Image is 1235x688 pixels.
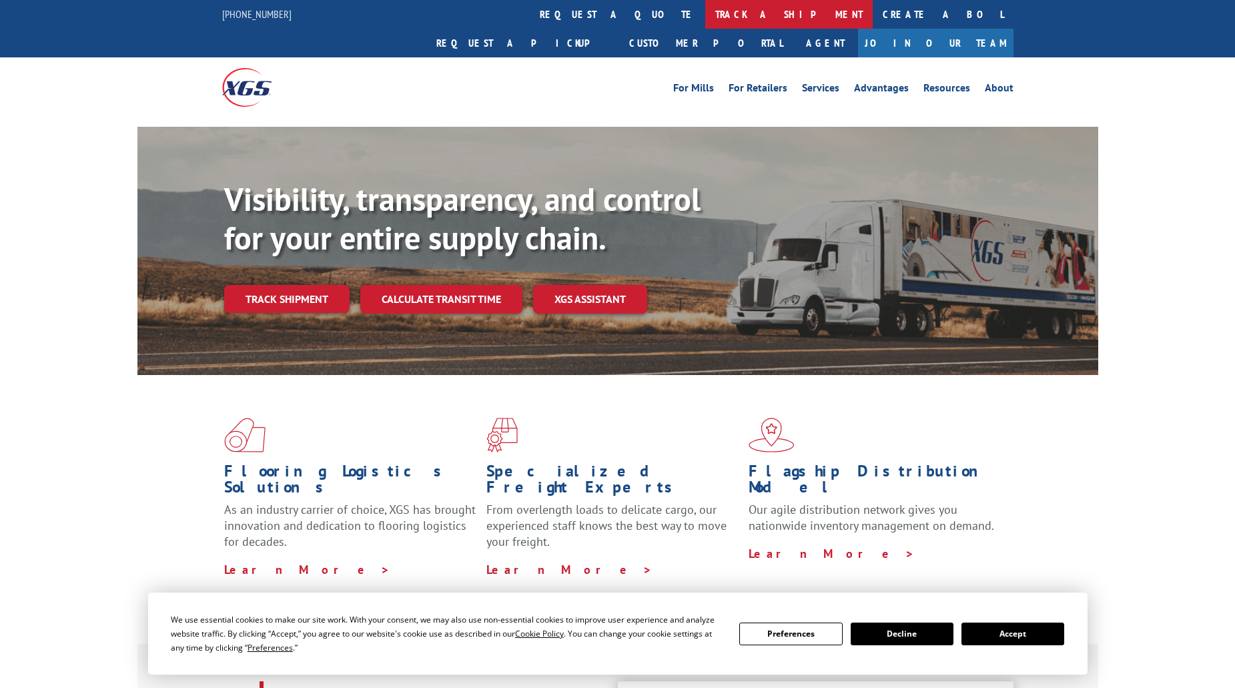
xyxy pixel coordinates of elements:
a: Calculate transit time [360,285,522,314]
button: Accept [961,623,1064,645]
h1: Flagship Distribution Model [749,463,1001,502]
span: As an industry carrier of choice, XGS has brought innovation and dedication to flooring logistics... [224,502,476,549]
p: From overlength loads to delicate cargo, our experienced staff knows the best way to move your fr... [486,502,739,561]
button: Preferences [739,623,842,645]
b: Visibility, transparency, and control for your entire supply chain. [224,178,701,258]
a: Join Our Team [858,29,1013,57]
a: Services [802,83,839,97]
a: For Retailers [729,83,787,97]
a: Request a pickup [426,29,619,57]
img: xgs-icon-focused-on-flooring-red [486,418,518,452]
a: For Mills [673,83,714,97]
a: Agent [793,29,858,57]
button: Decline [851,623,953,645]
a: Learn More > [486,562,653,577]
a: Learn More > [749,546,915,561]
span: Cookie Policy [515,628,564,639]
img: xgs-icon-total-supply-chain-intelligence-red [224,418,266,452]
img: xgs-icon-flagship-distribution-model-red [749,418,795,452]
a: Advantages [854,83,909,97]
h1: Flooring Logistics Solutions [224,463,476,502]
a: About [985,83,1013,97]
a: Track shipment [224,285,350,313]
a: Learn More > [224,562,390,577]
span: Our agile distribution network gives you nationwide inventory management on demand. [749,502,994,533]
div: Cookie Consent Prompt [148,593,1088,675]
a: XGS ASSISTANT [533,285,647,314]
div: We use essential cookies to make our site work. With your consent, we may also use non-essential ... [171,613,723,655]
a: Customer Portal [619,29,793,57]
a: Resources [923,83,970,97]
a: [PHONE_NUMBER] [222,7,292,21]
span: Preferences [248,642,293,653]
h1: Specialized Freight Experts [486,463,739,502]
